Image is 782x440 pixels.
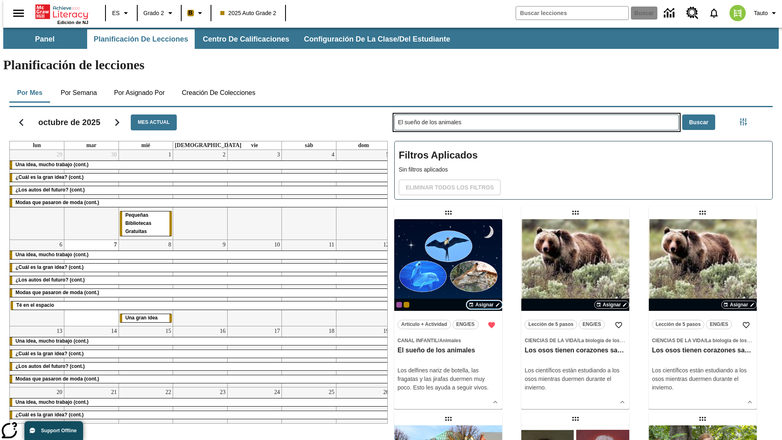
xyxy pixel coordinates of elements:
[54,83,103,103] button: Por semana
[167,150,173,160] a: 1 de octubre de 2025
[11,112,32,133] button: Regresar
[484,318,499,332] button: Remover de Favoritas
[140,6,178,20] button: Grado: Grado 2, Elige un grado
[55,326,64,336] a: 13 de octubre de 2025
[467,301,502,309] button: Asignar Elegir fechas
[398,320,451,329] button: Artículo + Actividad
[112,240,119,250] a: 7 de octubre de 2025
[15,200,99,205] span: Modas que pasaron de moda (cont.)
[652,336,753,345] span: Tema: Ciencias de la Vida/La biología de los sistemas humanos y la salud
[569,206,582,219] div: Lección arrastrable: Los osos tienen corazones sanos, pero ¿por qué?
[327,326,336,336] a: 18 de octubre de 2025
[218,387,227,397] a: 23 de octubre de 2025
[15,264,83,270] span: ¿Cuál es la gran idea? (cont.)
[10,240,64,326] td: 6 de octubre de 2025
[15,290,99,295] span: Modas que pasaron de moda (cont.)
[10,363,391,371] div: ¿Los autos del futuro? (cont.)
[569,412,582,425] div: Lección arrastrable: Mujeres notables de la Ilustración
[652,338,704,343] span: Ciencias de la Vida
[38,117,100,127] h2: octubre de 2025
[453,320,479,329] button: ENG/ES
[249,141,259,150] a: viernes
[528,320,573,329] span: Lección de 5 pasos
[652,366,753,392] p: Los científicos están estudiando a los osos mientras duermen durante el invierno.
[16,302,54,308] span: Té en el espacio
[442,206,455,219] div: Lección arrastrable: El sueño de los animales
[399,145,768,165] h2: Filtros Aplicados
[203,35,289,44] span: Centro de calificaciones
[221,150,227,160] a: 2 de octubre de 2025
[525,346,626,355] h3: Los osos tienen corazones sanos, pero ¿por qué?
[382,387,391,397] a: 26 de octubre de 2025
[173,240,228,326] td: 9 de octubre de 2025
[173,150,228,240] td: 2 de octubre de 2025
[721,301,757,309] button: Asignar Elegir fechas
[10,289,391,297] div: Modas que pasaron de moda (cont.)
[404,302,409,308] span: New 2025 class
[703,2,725,24] a: Notificaciones
[475,301,494,308] span: Asignar
[10,150,64,240] td: 29 de septiembre de 2025
[438,338,439,343] span: /
[398,366,499,392] div: Los delfines nariz de botella, las fragatas y las jirafas duermen muy poco. Esto les ayuda a segu...
[582,320,601,329] span: ENG/ES
[15,399,88,405] span: Una idea, mucho trabajo (cont.)
[401,320,447,329] span: Artículo + Actividad
[108,6,134,20] button: Lenguaje: ES, Selecciona un idioma
[10,337,391,345] div: Una idea, mucho trabajo (cont.)
[10,264,391,272] div: ¿Cuál es la gran idea? (cont.)
[3,57,779,73] h1: Planificación de lecciones
[282,326,336,387] td: 18 de octubre de 2025
[184,6,208,20] button: Boost El color de la clase es anaranjado claro. Cambiar el color de la clase.
[4,29,86,49] button: Panel
[125,212,152,234] span: Pequeñas Bibliotecas Gratuitas
[140,141,152,150] a: miércoles
[94,35,188,44] span: Planificación de lecciones
[3,29,457,49] div: Subbarra de navegación
[396,302,402,308] span: OL 2025 Auto Grade 3
[456,320,474,329] span: ENG/ES
[330,150,336,160] a: 4 de octubre de 2025
[57,20,88,25] span: Edición de NJ
[725,2,751,24] button: Escoja un nuevo avatar
[35,4,88,20] a: Portada
[272,326,281,336] a: 17 de octubre de 2025
[221,240,227,250] a: 9 de octubre de 2025
[382,326,391,336] a: 19 de octubre de 2025
[594,301,630,309] button: Asignar Elegir fechas
[336,326,391,387] td: 19 de octubre de 2025
[119,150,173,240] td: 1 de octubre de 2025
[729,5,746,21] img: avatar image
[603,301,621,308] span: Asignar
[31,141,42,150] a: lunes
[730,301,748,308] span: Asignar
[611,318,626,332] button: Añadir a mis Favoritas
[10,411,391,419] div: ¿Cuál es la gran idea? (cont.)
[735,114,751,130] button: Menú lateral de filtros
[15,338,88,344] span: Una idea, mucho trabajo (cont.)
[652,320,705,329] button: Lección de 5 pasos
[303,141,314,150] a: sábado
[35,35,55,44] span: Panel
[15,252,88,257] span: Una idea, mucho trabajo (cont.)
[64,326,119,387] td: 14 de octubre de 2025
[131,114,176,130] button: Mes actual
[398,336,499,345] span: Tema: Canal Infantil/Animales
[659,2,681,24] a: Centro de información
[681,2,703,24] a: Centro de recursos, Se abrirá en una pestaña nueva.
[15,162,88,167] span: Una idea, mucho trabajo (cont.)
[398,338,438,343] span: Canal Infantil
[439,338,461,343] span: Animales
[327,240,336,250] a: 11 de octubre de 2025
[297,29,457,49] button: Configuración de la clase/del estudiante
[516,7,628,20] input: Buscar campo
[175,83,262,103] button: Creación de colecciones
[282,240,336,326] td: 11 de octubre de 2025
[304,35,450,44] span: Configuración de la clase/del estudiante
[10,199,391,207] div: Modas que pasaron de moda (cont.)
[120,211,172,236] div: Pequeñas Bibliotecas Gratuitas
[394,141,773,200] div: Filtros Aplicados
[336,240,391,326] td: 12 de octubre de 2025
[10,174,391,182] div: ¿Cuál es la gran idea? (cont.)
[7,1,31,25] button: Abrir el menú lateral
